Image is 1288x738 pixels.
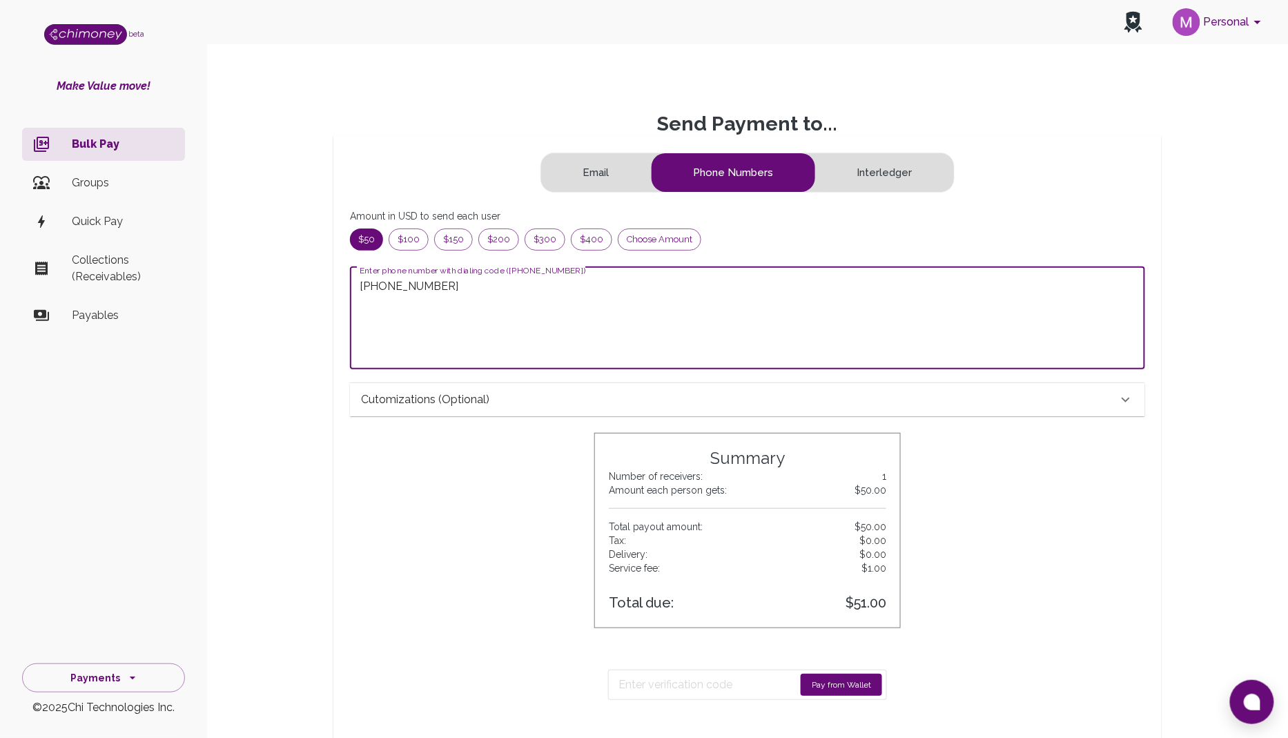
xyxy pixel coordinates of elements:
img: Logo [44,24,127,45]
span: $0.00 [859,534,886,547]
span: $51.00 [846,592,886,614]
p: Amount in USD to send each user [350,209,1145,223]
input: Enter verification code [618,674,794,696]
button: Payments [22,663,185,693]
span: $400 [572,233,612,246]
button: interledgerWalletAddress [816,153,954,192]
div: $150 [434,229,473,251]
button: email [541,153,650,192]
span: $50.00 [855,520,886,534]
h5: Summary [609,447,886,469]
p: Bulk Pay [72,136,174,153]
button: phone [652,153,814,192]
img: avatar [1173,8,1200,36]
p: Groups [72,175,174,191]
button: Open chat window [1230,680,1274,724]
p: Amount each person gets: [609,483,886,497]
p: Cutomizations (optional) [361,391,489,408]
p: Send Payment to... [218,112,1277,136]
span: beta [128,30,144,38]
span: $1.00 [861,561,886,575]
span: $150 [435,233,472,246]
p: Payables [72,307,174,324]
div: $100 [389,229,429,251]
label: Enter phone number with dialing code ([PHONE_NUMBER]) [360,264,586,276]
div: Choose amount [618,229,701,251]
span: $50.00 [855,483,886,497]
h6: Total due: [609,592,886,614]
div: $50 [350,229,383,251]
p: Number of receivers: [609,469,886,483]
div: text alignment [540,153,955,193]
div: $200 [478,229,519,251]
span: $200 [479,233,518,246]
span: $0.00 [859,547,886,561]
span: $300 [525,233,565,246]
p: Quick Pay [72,213,174,230]
span: Choose amount [618,233,701,246]
div: $300 [525,229,565,251]
span: $100 [389,233,428,246]
button: Pay from Wallet [801,674,882,696]
span: 1 [882,469,886,483]
p: Total payout amount: [609,520,886,534]
span: $50 [350,233,383,246]
p: Delivery: [609,547,886,561]
button: account of current user [1167,4,1271,40]
textarea: [PHONE_NUMBER] [360,278,1135,358]
p: Tax: [609,534,886,547]
div: Cutomizations (optional) [350,383,1145,416]
p: Service fee: [609,561,886,575]
div: $400 [571,229,612,251]
p: Collections (Receivables) [72,252,174,285]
